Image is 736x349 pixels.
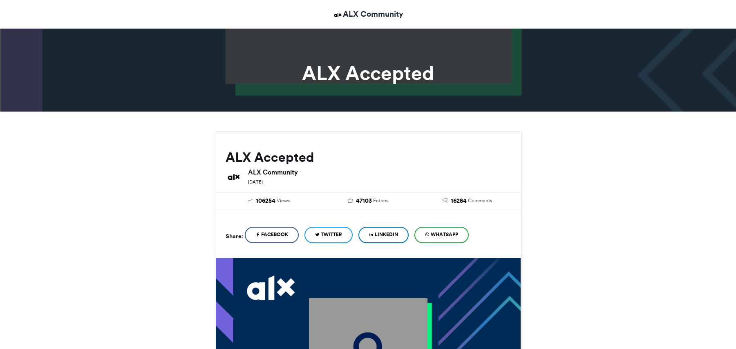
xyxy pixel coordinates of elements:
span: 47103 [356,197,372,206]
h2: ALX Accepted [226,150,511,165]
span: 106254 [256,197,275,206]
a: LinkedIn [358,227,409,243]
span: 16284 [451,197,467,206]
h5: Share: [226,231,243,242]
a: ALX Community [333,8,403,20]
h6: ALX Community [248,169,511,175]
span: WhatsApp [431,231,458,238]
a: 47103 Entries [324,197,412,206]
span: Facebook [261,231,288,238]
a: 106254 Views [226,197,313,206]
img: ALX Community [226,169,242,185]
span: LinkedIn [375,231,398,238]
span: Entries [373,197,388,204]
a: Twitter [304,227,353,243]
span: Comments [468,197,492,204]
span: Twitter [321,231,342,238]
small: [DATE] [248,179,263,185]
a: 16284 Comments [424,197,511,206]
img: ALX Community [333,10,343,20]
span: Views [277,197,290,204]
a: WhatsApp [414,227,469,243]
a: Facebook [245,227,299,243]
h1: ALX Accepted [141,63,595,83]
